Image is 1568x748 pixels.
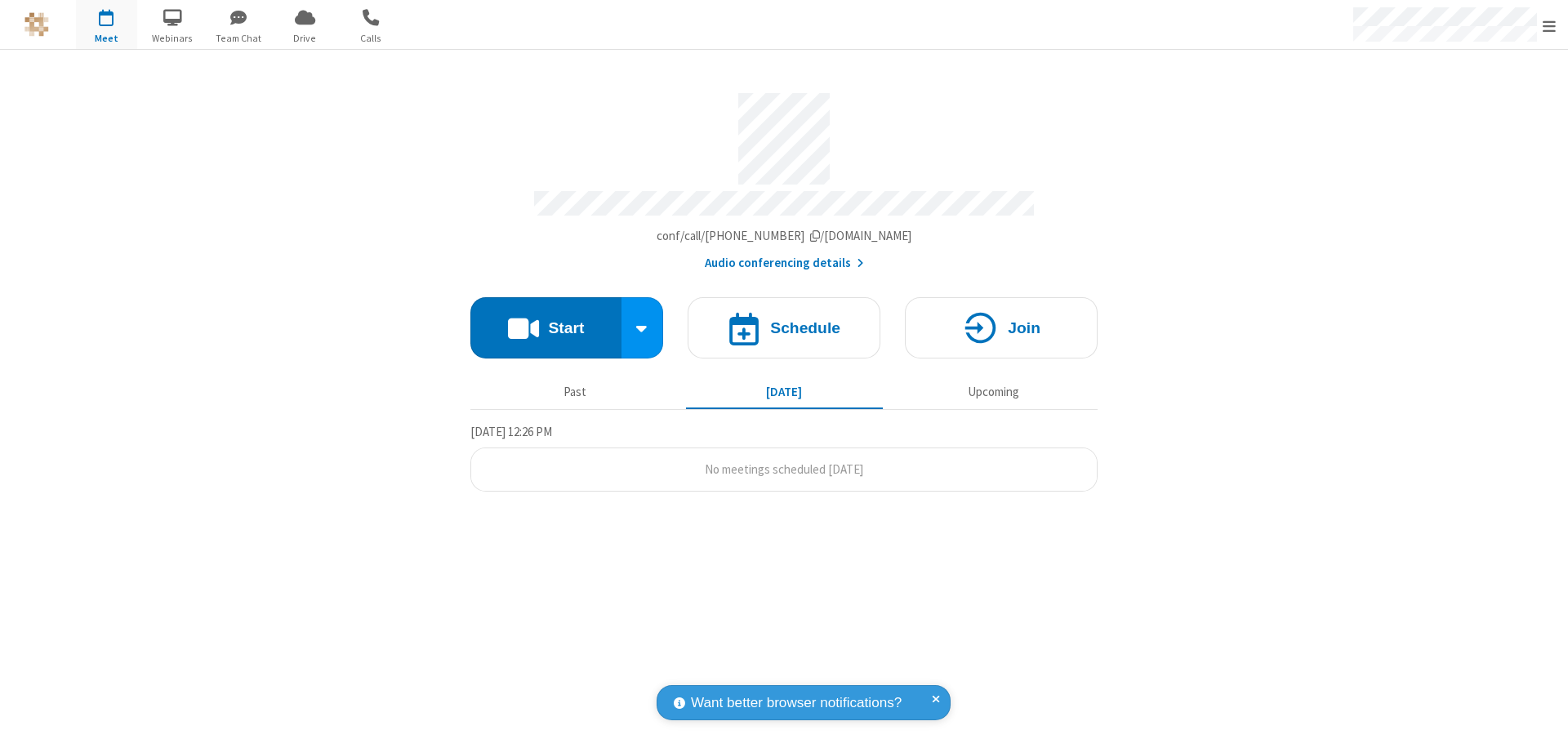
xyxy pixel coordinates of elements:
[691,692,902,714] span: Want better browser notifications?
[657,228,912,243] span: Copy my meeting room link
[705,461,863,477] span: No meetings scheduled [DATE]
[470,297,621,358] button: Start
[274,31,336,46] span: Drive
[208,31,269,46] span: Team Chat
[470,422,1098,492] section: Today's Meetings
[657,227,912,246] button: Copy my meeting room linkCopy my meeting room link
[477,376,674,407] button: Past
[705,254,864,273] button: Audio conferencing details
[24,12,49,37] img: QA Selenium DO NOT DELETE OR CHANGE
[76,31,137,46] span: Meet
[341,31,402,46] span: Calls
[770,320,840,336] h4: Schedule
[621,297,664,358] div: Start conference options
[895,376,1092,407] button: Upcoming
[142,31,203,46] span: Webinars
[470,424,552,439] span: [DATE] 12:26 PM
[686,376,883,407] button: [DATE]
[1008,320,1040,336] h4: Join
[905,297,1098,358] button: Join
[548,320,584,336] h4: Start
[688,297,880,358] button: Schedule
[470,81,1098,273] section: Account details
[1527,706,1556,737] iframe: Chat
